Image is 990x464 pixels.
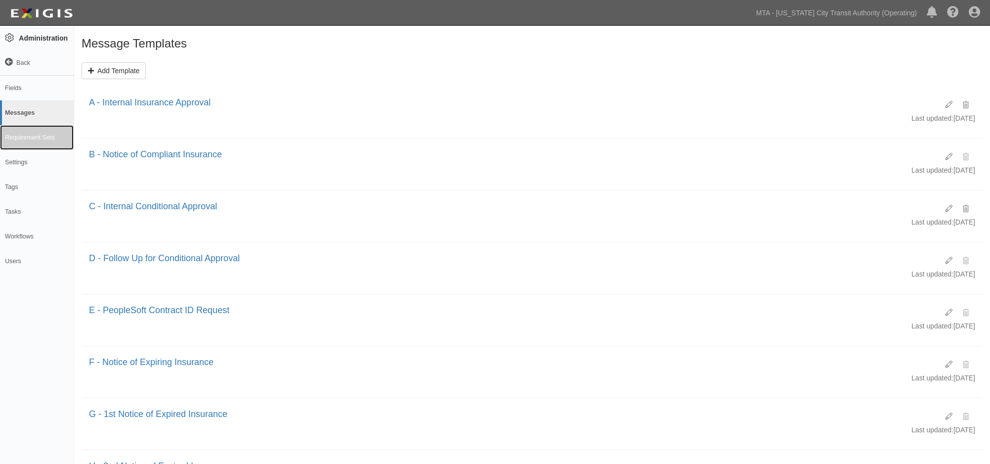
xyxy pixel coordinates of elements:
[89,201,217,211] a: C - Internal Conditional Approval
[89,304,938,317] div: E - PeopleSoft Contract ID Request
[911,321,975,336] div: [DATE]
[89,252,938,265] div: D - Follow Up for Conditional Approval
[938,255,952,265] a: Edit message template
[751,3,922,23] a: MTA - [US_STATE] City Transit Authority (Operating)
[911,373,953,383] p: Last updated:
[89,253,240,263] a: D - Follow Up for Conditional Approval
[911,373,975,388] div: [DATE]
[82,62,146,79] a: Add Template
[911,425,953,435] p: Last updated:
[89,356,938,369] div: F - Notice of Expiring Insurance
[89,408,938,421] div: G - 1st Notice of Expired Insurance
[938,359,952,369] a: Edit message template
[956,152,975,160] inline: This template is currently being used in a workflow. Remove the template from all related workflo...
[911,269,953,279] p: Last updated:
[956,256,975,264] inline: This template is currently being used in a workflow. Remove the template from all related workflo...
[89,357,214,367] a: F - Notice of Expiring Insurance
[938,151,952,161] a: Edit message template
[89,96,938,109] div: A - Internal Insurance Approval
[911,113,975,128] div: [DATE]
[956,412,975,420] inline: This template is currently being used in a workflow. Remove the template from all related workflo...
[956,100,975,108] inline: Delete Template
[911,269,975,284] div: [DATE]
[938,99,952,109] a: Edit message template
[82,37,983,50] h1: Message Templates
[911,217,975,232] div: [DATE]
[911,217,953,227] p: Last updated:
[89,148,938,161] div: B - Notice of Compliant Insurance
[947,7,959,19] i: Help Center - Complianz
[89,97,211,107] a: A - Internal Insurance Approval
[89,305,229,315] a: E - PeopleSoft Contract ID Request
[911,113,953,123] p: Last updated:
[956,308,975,316] inline: This template is currently being used in a workflow. Remove the template from all related workflo...
[938,411,952,421] a: Edit message template
[89,409,227,419] a: G - 1st Notice of Expired Insurance
[89,149,222,159] a: B - Notice of Compliant Insurance
[911,425,975,440] div: [DATE]
[911,165,975,180] div: [DATE]
[89,200,938,213] div: C - Internal Conditional Approval
[956,204,975,212] inline: Delete Template
[7,4,76,22] img: Logo
[956,360,975,368] inline: This template is currently being used in a workflow. Remove the template from all related workflo...
[911,321,953,331] p: Last updated:
[938,203,952,213] a: Edit message template
[938,307,952,317] a: Edit message template
[911,165,953,175] p: Last updated:
[19,34,68,42] strong: Administration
